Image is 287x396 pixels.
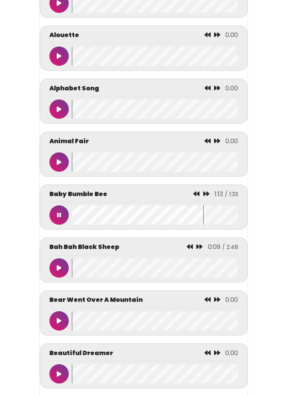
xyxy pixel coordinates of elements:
[49,136,89,146] p: Animal Fair
[49,242,119,251] p: Bah Bah Black Sheep
[208,242,220,251] span: 0:09
[225,83,238,92] span: 0.00
[225,190,238,198] span: / 1:33
[225,348,238,357] span: 0.00
[49,83,99,93] p: Alphabet Song
[49,295,143,304] p: Bear Went Over A Mountain
[49,30,79,40] p: Alouette
[49,189,107,198] p: Baby Bumble Bee
[225,30,238,39] span: 0.00
[49,348,113,357] p: Beautiful Dreamer
[225,136,238,145] span: 0.00
[222,243,238,250] span: / 2:48
[214,189,223,198] span: 1:13
[225,295,238,304] span: 0.00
